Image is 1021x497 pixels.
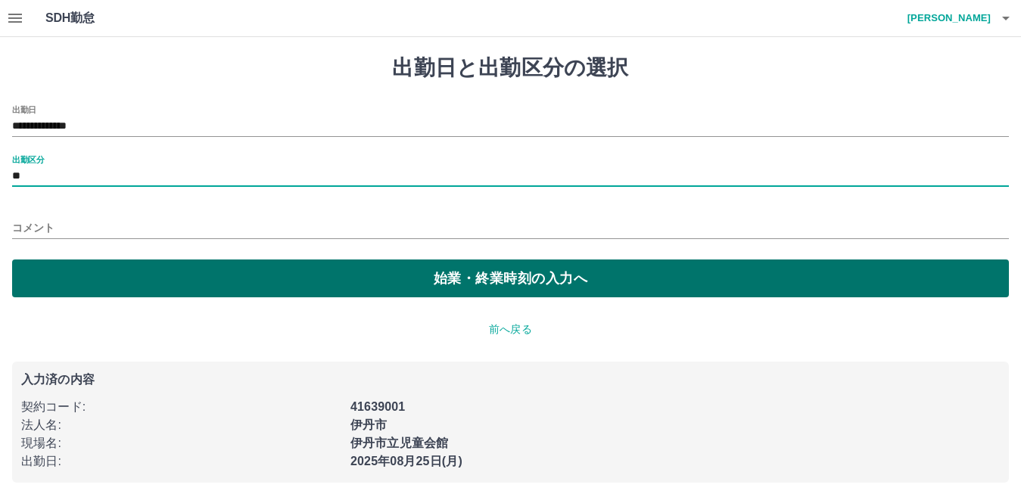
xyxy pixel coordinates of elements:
button: 始業・終業時刻の入力へ [12,259,1009,297]
b: 41639001 [350,400,405,413]
b: 伊丹市 [350,418,387,431]
p: 入力済の内容 [21,374,1000,386]
label: 出勤区分 [12,154,44,165]
p: 出勤日 : [21,452,341,471]
b: 伊丹市立児童会館 [350,436,448,449]
p: 契約コード : [21,398,341,416]
label: 出勤日 [12,104,36,115]
p: 法人名 : [21,416,341,434]
b: 2025年08月25日(月) [350,455,462,467]
p: 現場名 : [21,434,341,452]
p: 前へ戻る [12,321,1009,337]
h1: 出勤日と出勤区分の選択 [12,55,1009,81]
